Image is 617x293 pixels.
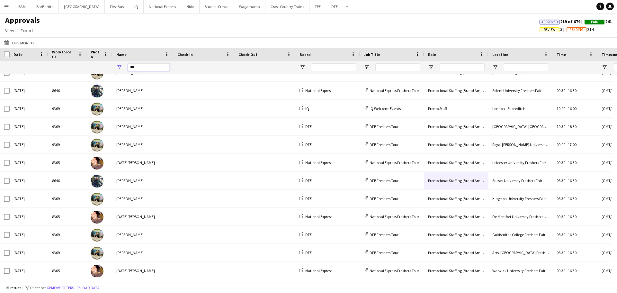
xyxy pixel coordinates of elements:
[540,19,585,24] span: 219 of 679
[105,0,129,13] button: First Bus
[112,100,174,117] div: [PERSON_NAME]
[568,124,577,129] span: 18:30
[567,26,594,32] span: 214
[566,160,567,165] span: -
[370,142,398,147] span: DFE Freshers Tour
[116,52,127,57] span: Name
[370,124,398,129] span: DFE Freshers Tour
[300,160,332,165] a: National Express
[424,226,488,243] div: Promotional Staffing (Brand Ambassadors)
[29,285,46,290] span: 1 filter set
[238,52,257,57] span: Check-Out
[91,247,103,260] img: Ali Saroosh
[488,244,553,261] div: Arts, [GEOGRAPHIC_DATA] Freshers Fair
[48,244,87,261] div: 9369
[10,262,48,279] div: [DATE]
[424,82,488,99] div: Promotional Staffing (Brand Ambassadors)
[364,142,398,147] a: DFE Freshers Tour
[364,250,398,255] a: DFE Freshers Tour
[305,268,332,273] span: National Express
[568,196,577,201] span: 16:30
[300,64,305,70] button: Open Filter Menu
[557,268,565,273] span: 09:30
[557,142,565,147] span: 09:00
[265,0,309,13] button: Cross Country Trains
[568,178,577,183] span: 16:30
[112,190,174,207] div: [PERSON_NAME]
[112,118,174,135] div: [PERSON_NAME]
[10,172,48,189] div: [DATE]
[91,211,103,224] img: Raja Ali
[424,118,488,135] div: Promotional Staffing (Brand Ambassadors)
[91,103,103,115] img: Ali Saroosh
[424,208,488,225] div: Promotional Staffing (Brand Ambassadors)
[370,196,398,201] span: DFE Freshers Tour
[568,214,577,219] span: 16:30
[566,88,567,93] span: -
[566,196,567,201] span: -
[112,136,174,153] div: [PERSON_NAME]
[370,232,398,237] span: DFE Freshers Tour
[91,157,103,169] img: Raja Ali
[300,52,311,57] span: Board
[48,262,87,279] div: 8365
[10,82,48,99] div: [DATE]
[568,160,577,165] span: 16:30
[492,64,498,70] button: Open Filter Menu
[300,268,332,273] a: National Express
[13,0,31,13] button: BAM
[305,88,332,93] span: National Express
[557,52,566,57] span: Time
[488,100,553,117] div: London - Shoreditch
[112,244,174,261] div: [PERSON_NAME]
[424,190,488,207] div: Promotional Staffing (Brand Ambassadors)
[309,0,326,13] button: TPE
[557,88,565,93] span: 09:30
[424,262,488,279] div: Promotional Staffing (Brand Ambassadors)
[112,226,174,243] div: [PERSON_NAME]
[557,214,565,219] span: 09:30
[424,136,488,153] div: Promotional Staffing (Brand Ambassadors)
[305,196,312,201] span: DFE
[568,106,577,111] span: 16:00
[116,64,122,70] button: Open Filter Menu
[428,64,434,70] button: Open Filter Menu
[129,0,144,13] button: IQ
[5,28,14,33] span: View
[488,82,553,99] div: Solent University Freshers Fair
[48,100,87,117] div: 9369
[440,63,485,71] input: Role Filter Input
[48,136,87,153] div: 9369
[364,52,380,57] span: Job Title
[59,0,105,13] button: [GEOGRAPHIC_DATA]
[488,208,553,225] div: De Montfort University Freshers Fair
[566,268,567,273] span: -
[568,88,577,93] span: 16:30
[424,100,488,117] div: Promo Staff
[544,28,555,32] span: Review
[300,142,312,147] a: DFE
[364,64,370,70] button: Open Filter Menu
[364,88,419,93] a: National Express Freshers Tour
[10,190,48,207] div: [DATE]
[370,160,419,165] span: National Express Freshers Tour
[300,196,312,201] a: DFE
[21,28,33,33] span: Export
[300,124,312,129] a: DFE
[234,0,265,13] button: Wagamama
[305,106,309,111] span: IQ
[18,26,36,35] a: Export
[48,226,87,243] div: 9369
[424,154,488,171] div: Promotional Staffing (Brand Ambassadors)
[370,178,398,183] span: DFE Freshers Tour
[48,208,87,225] div: 8365
[424,172,488,189] div: Promotional Staffing (Brand Ambassadors)
[488,262,553,279] div: Warwick University Freshers Fair
[311,63,356,71] input: Board Filter Input
[364,268,419,273] a: National Express Freshers Tour
[305,214,332,219] span: National Express
[364,106,401,111] a: iQ Welcome Events
[10,208,48,225] div: [DATE]
[10,244,48,261] div: [DATE]
[300,214,332,219] a: National Express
